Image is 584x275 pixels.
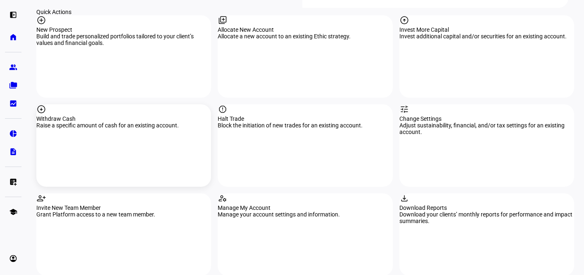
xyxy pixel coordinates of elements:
div: Allocate a new account to an existing Ethic strategy. [218,33,392,40]
a: group [5,59,21,75]
mat-icon: tune [399,104,409,114]
div: Build and trade personalized portfolios tailored to your client’s values and financial goals. [36,33,211,46]
div: Block the initiation of new trades for an existing account. [218,122,392,129]
mat-icon: arrow_circle_down [36,104,46,114]
div: Download your clients’ monthly reports for performance and impact summaries. [399,211,574,224]
div: Allocate New Account [218,26,392,33]
div: Adjust sustainability, financial, and/or tax settings for an existing account. [399,122,574,135]
mat-icon: manage_accounts [218,193,228,203]
div: Change Settings [399,115,574,122]
a: folder_copy [5,77,21,94]
div: Withdraw Cash [36,115,211,122]
eth-mat-symbol: list_alt_add [9,178,17,186]
a: description [5,143,21,160]
a: bid_landscape [5,95,21,112]
div: Manage My Account [218,204,392,211]
a: home [5,29,21,45]
div: New Prospect [36,26,211,33]
div: Invite New Team Member [36,204,211,211]
mat-icon: add_circle [36,15,46,25]
eth-mat-symbol: pie_chart [9,129,17,138]
div: Halt Trade [218,115,392,122]
div: Quick Actions [36,9,574,15]
div: Grant Platform access to a new team member. [36,211,211,218]
mat-icon: person_add [36,193,46,203]
div: Manage your account settings and information. [218,211,392,218]
div: Raise a specific amount of cash for an existing account. [36,122,211,129]
mat-icon: library_add [218,15,228,25]
div: Invest More Capital [399,26,574,33]
div: Download Reports [399,204,574,211]
mat-icon: download [399,193,409,203]
div: Invest additional capital and/or securities for an existing account. [399,33,574,40]
eth-mat-symbol: account_circle [9,254,17,263]
eth-mat-symbol: school [9,208,17,216]
mat-icon: report [218,104,228,114]
mat-icon: arrow_circle_up [399,15,409,25]
eth-mat-symbol: folder_copy [9,81,17,89]
eth-mat-symbol: home [9,33,17,41]
a: pie_chart [5,125,21,142]
eth-mat-symbol: group [9,63,17,71]
eth-mat-symbol: bid_landscape [9,99,17,108]
eth-mat-symbol: description [9,148,17,156]
eth-mat-symbol: left_panel_open [9,11,17,19]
